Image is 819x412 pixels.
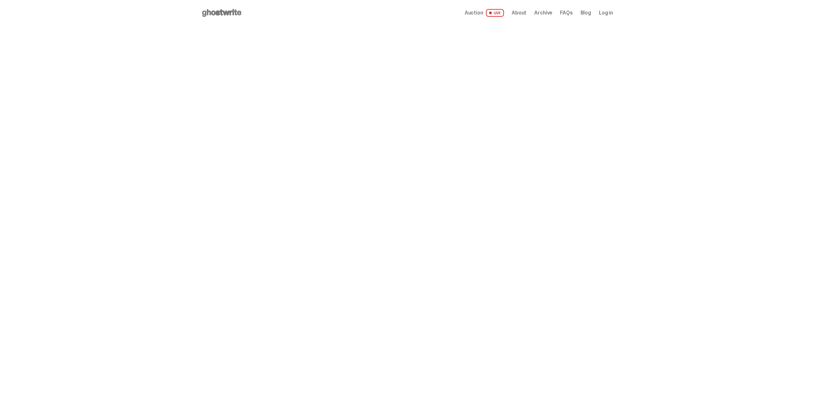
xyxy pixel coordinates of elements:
[581,10,591,15] a: Blog
[465,10,483,15] span: Auction
[465,9,504,17] a: Auction LIVE
[486,9,504,17] span: LIVE
[560,10,572,15] a: FAQs
[512,10,526,15] a: About
[534,10,552,15] a: Archive
[599,10,613,15] a: Log in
